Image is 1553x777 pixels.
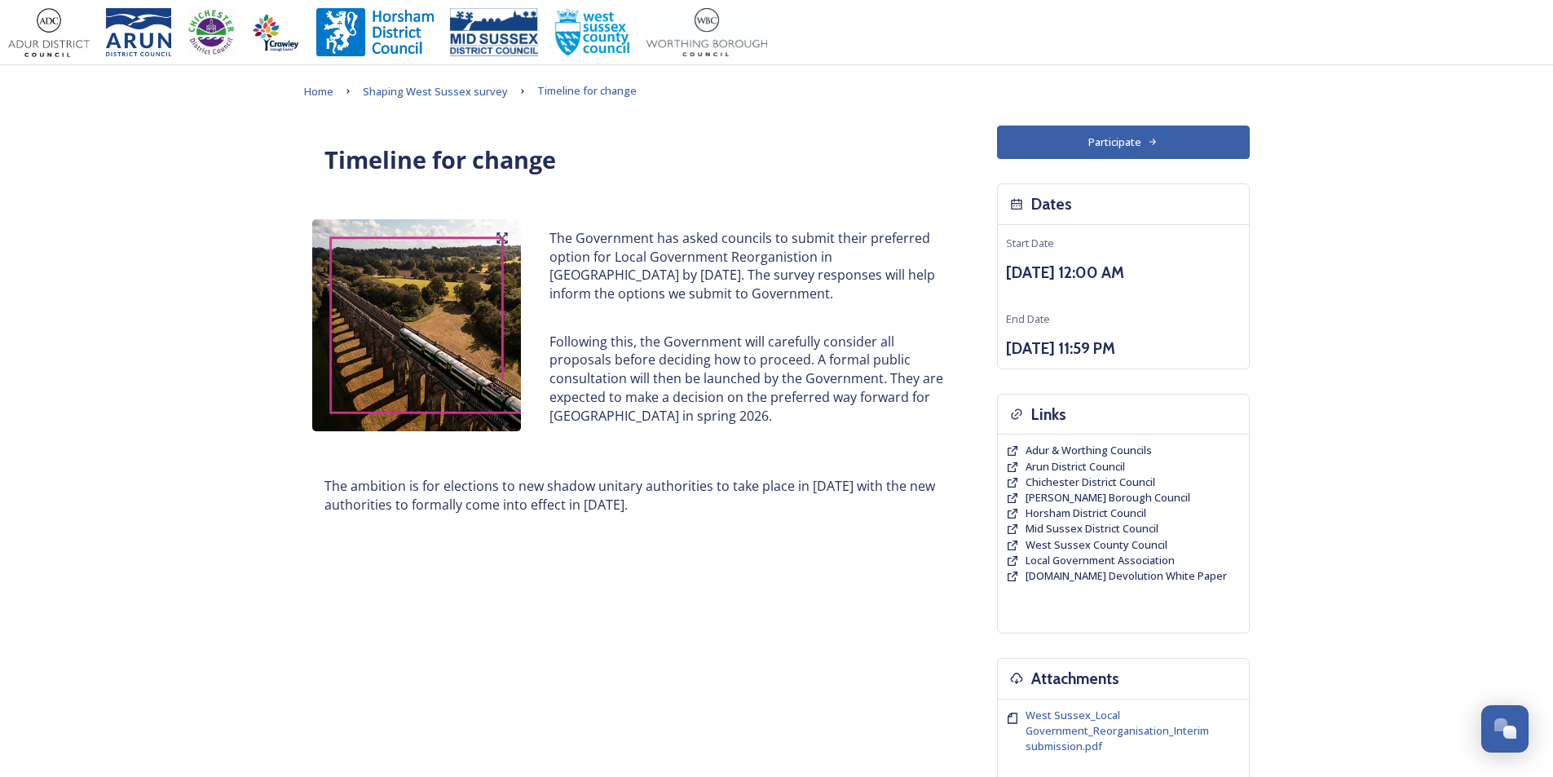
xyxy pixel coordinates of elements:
[1026,443,1152,457] span: Adur & Worthing Councils
[1031,667,1119,691] h3: Attachments
[316,8,434,57] img: Horsham%20DC%20Logo.jpg
[1481,705,1529,753] button: Open Chat
[646,8,767,57] img: Worthing_Adur%20%281%29.jpg
[1006,311,1050,326] span: End Date
[1026,475,1155,490] a: Chichester District Council
[1026,490,1190,505] a: [PERSON_NAME] Borough Council
[1006,236,1054,250] span: Start Date
[450,8,538,57] img: 150ppimsdc%20logo%20blue.png
[1006,337,1241,360] h3: [DATE] 11:59 PM
[554,8,631,57] img: WSCCPos-Spot-25mm.jpg
[1026,475,1155,489] span: Chichester District Council
[106,8,171,57] img: Arun%20District%20Council%20logo%20blue%20CMYK.jpg
[363,84,508,99] span: Shaping West Sussex survey
[1026,537,1167,553] a: West Sussex County Council
[1026,537,1167,552] span: West Sussex County Council
[1006,261,1241,285] h3: [DATE] 12:00 AM
[549,229,943,303] p: The Government has asked councils to submit their preferred option for Local Government Reorganis...
[324,143,556,175] strong: Timeline for change
[1026,553,1175,567] span: Local Government Association
[8,8,90,57] img: Adur%20logo%20%281%29.jpeg
[363,82,508,101] a: Shaping West Sussex survey
[1026,459,1125,475] a: Arun District Council
[537,83,637,98] span: Timeline for change
[188,8,235,57] img: CDC%20Logo%20-%20you%20may%20have%20a%20better%20version.jpg
[324,477,944,514] p: The ambition is for elections to new shadow unitary authorities to take place in [DATE] with the ...
[304,82,333,101] a: Home
[1026,553,1175,568] a: Local Government Association
[1026,708,1209,753] span: West Sussex_Local Government_Reorganisation_Interim submission.pdf
[1031,192,1072,216] h3: Dates
[1026,568,1227,584] a: [DOMAIN_NAME] Devolution White Paper
[1031,403,1066,426] h3: Links
[1026,505,1146,520] span: Horsham District Council
[549,333,943,426] p: Following this, the Government will carefully consider all proposals before deciding how to proce...
[304,84,333,99] span: Home
[1026,443,1152,458] a: Adur & Worthing Councils
[997,126,1250,159] button: Participate
[251,8,300,57] img: Crawley%20BC%20logo.jpg
[1026,521,1158,536] a: Mid Sussex District Council
[1026,505,1146,521] a: Horsham District Council
[1026,568,1227,583] span: [DOMAIN_NAME] Devolution White Paper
